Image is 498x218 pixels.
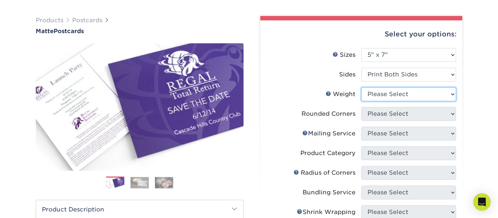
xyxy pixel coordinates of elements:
h1: Postcards [36,28,244,35]
img: Postcards 03 [155,177,173,188]
div: Product Category [300,149,355,158]
div: Weight [326,90,355,99]
img: Postcards 01 [106,177,124,190]
a: Products [36,17,63,24]
a: MattePostcards [36,28,244,35]
a: Postcards [72,17,102,24]
div: Shrink Wrapping [297,208,355,217]
div: Rounded Corners [301,110,355,118]
div: Radius of Corners [293,169,355,177]
div: Mailing Service [302,129,355,138]
span: Matte [36,28,54,35]
img: Postcards 02 [131,177,149,188]
img: Matte 01 [36,35,244,179]
div: Select your options: [266,20,456,48]
div: Open Intercom Messenger [473,193,491,211]
div: Sides [339,70,355,79]
div: Bundling Service [303,188,355,197]
div: Sizes [332,51,355,59]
